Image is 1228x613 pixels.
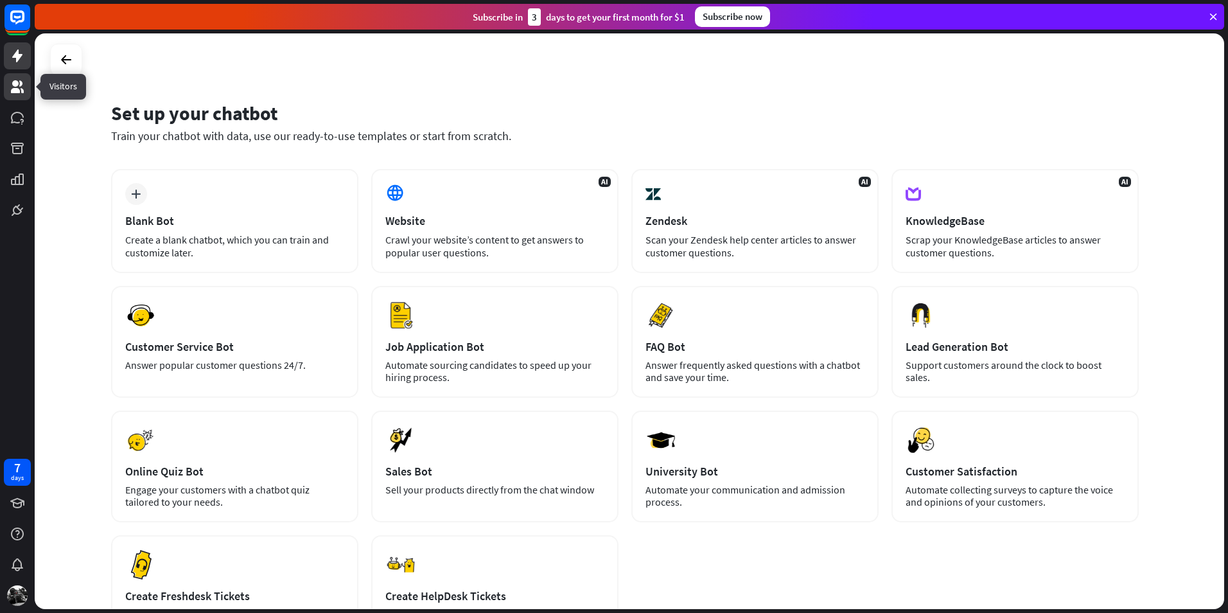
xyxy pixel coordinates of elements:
[645,213,864,228] div: Zendesk
[385,233,604,259] div: Crawl your website’s content to get answers to popular user questions.
[645,484,864,508] div: Automate your communication and admission process.
[906,464,1125,479] div: Customer Satisfaction
[111,129,1139,143] div: Train your chatbot with data, use our ready-to-use templates or start from scratch.
[695,6,770,27] div: Subscribe now
[385,484,604,496] div: Sell your products directly from the chat window
[131,190,141,199] i: plus
[385,359,604,384] div: Automate sourcing candidates to speed up your hiring process.
[385,464,604,479] div: Sales Bot
[906,233,1125,259] div: Scrap your KnowledgeBase articles to answer customer questions.
[906,339,1125,354] div: Lead Generation Bot
[645,464,864,479] div: University Bot
[906,484,1125,508] div: Automate collecting surveys to capture the voice and opinions of your customers.
[385,213,604,228] div: Website
[906,213,1125,228] div: KnowledgeBase
[125,213,344,228] div: Blank Bot
[906,359,1125,384] div: Support customers around the clock to boost sales.
[125,464,344,479] div: Online Quiz Bot
[111,101,1139,125] div: Set up your chatbot
[125,484,344,508] div: Engage your customers with a chatbot quiz tailored to your needs.
[14,462,21,474] div: 7
[125,589,344,603] div: Create Freshdesk Tickets
[125,339,344,354] div: Customer Service Bot
[11,474,24,483] div: days
[125,359,344,371] div: Answer popular customer questions 24/7.
[4,459,31,486] a: 7 days
[385,339,604,354] div: Job Application Bot
[1119,177,1131,187] span: AI
[10,5,49,44] button: Open LiveChat chat widget
[645,359,864,384] div: Answer frequently asked questions with a chatbot and save your time.
[859,177,871,187] span: AI
[473,8,685,26] div: Subscribe in days to get your first month for $1
[645,233,864,259] div: Scan your Zendesk help center articles to answer customer questions.
[125,233,344,259] div: Create a blank chatbot, which you can train and customize later.
[645,339,864,354] div: FAQ Bot
[528,8,541,26] div: 3
[599,177,611,187] span: AI
[385,589,604,603] div: Create HelpDesk Tickets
